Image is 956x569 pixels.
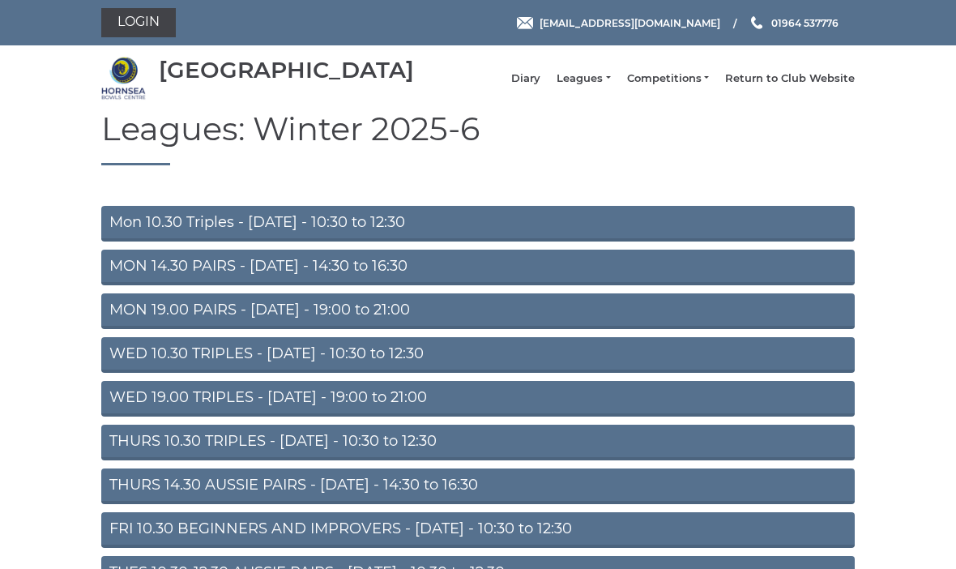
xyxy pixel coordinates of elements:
a: FRI 10.30 BEGINNERS AND IMPROVERS - [DATE] - 10:30 to 12:30 [101,512,855,548]
a: Return to Club Website [725,71,855,86]
a: WED 10.30 TRIPLES - [DATE] - 10:30 to 12:30 [101,337,855,373]
a: THURS 10.30 TRIPLES - [DATE] - 10:30 to 12:30 [101,425,855,460]
a: Mon 10.30 Triples - [DATE] - 10:30 to 12:30 [101,206,855,242]
a: Leagues [557,71,610,86]
a: MON 14.30 PAIRS - [DATE] - 14:30 to 16:30 [101,250,855,285]
a: Phone us 01964 537776 [749,15,839,31]
img: Hornsea Bowls Centre [101,56,146,101]
h1: Leagues: Winter 2025-6 [101,111,855,165]
a: Competitions [627,71,709,86]
a: THURS 14.30 AUSSIE PAIRS - [DATE] - 14:30 to 16:30 [101,468,855,504]
a: Email [EMAIL_ADDRESS][DOMAIN_NAME] [517,15,720,31]
span: 01964 537776 [771,16,839,28]
img: Phone us [751,16,762,29]
a: Login [101,8,176,37]
span: [EMAIL_ADDRESS][DOMAIN_NAME] [540,16,720,28]
a: WED 19.00 TRIPLES - [DATE] - 19:00 to 21:00 [101,381,855,417]
a: MON 19.00 PAIRS - [DATE] - 19:00 to 21:00 [101,293,855,329]
div: [GEOGRAPHIC_DATA] [159,58,414,83]
a: Diary [511,71,540,86]
img: Email [517,17,533,29]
